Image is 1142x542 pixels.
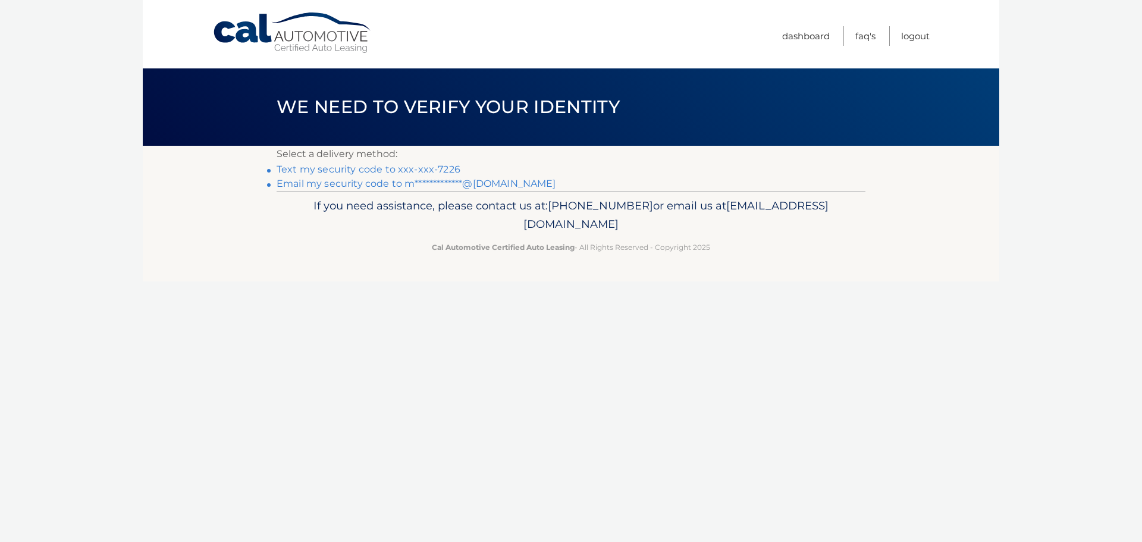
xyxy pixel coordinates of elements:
a: FAQ's [855,26,876,46]
a: Text my security code to xxx-xxx-7226 [277,164,460,175]
a: Logout [901,26,930,46]
p: If you need assistance, please contact us at: or email us at [284,196,858,234]
span: [PHONE_NUMBER] [548,199,653,212]
p: - All Rights Reserved - Copyright 2025 [284,241,858,253]
a: Cal Automotive [212,12,373,54]
a: Dashboard [782,26,830,46]
strong: Cal Automotive Certified Auto Leasing [432,243,575,252]
p: Select a delivery method: [277,146,865,162]
span: We need to verify your identity [277,96,620,118]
